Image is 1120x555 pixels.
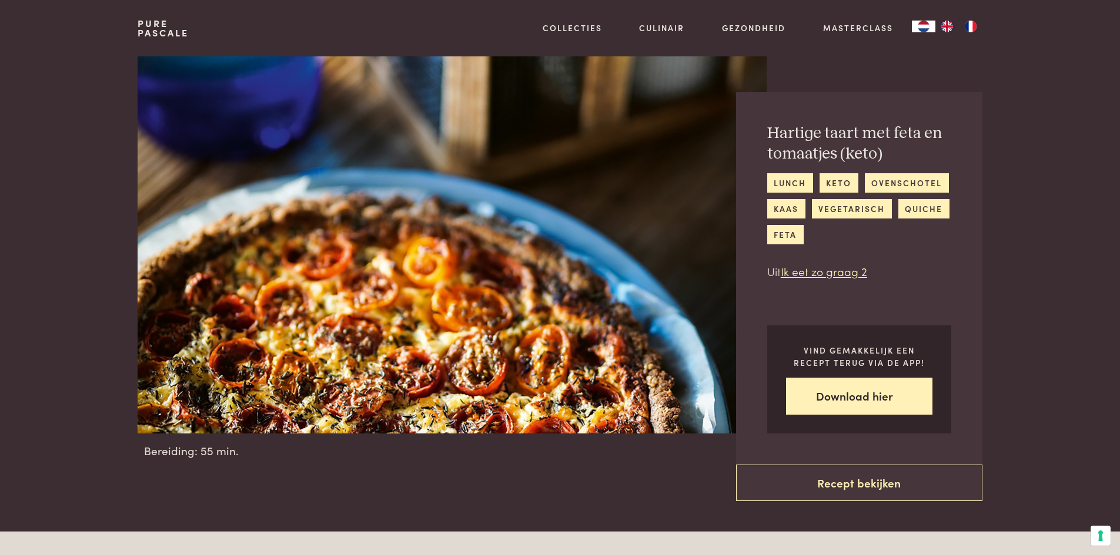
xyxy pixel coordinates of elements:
[722,22,785,34] a: Gezondheid
[767,263,951,280] p: Uit
[820,173,858,193] a: keto
[767,225,804,244] a: feta
[767,173,813,193] a: lunch
[1091,526,1111,546] button: Uw voorkeuren voor toestemming voor trackingtechnologieën
[935,21,982,32] ul: Language list
[959,21,982,32] a: FR
[138,56,766,433] img: Hartige taart met feta en tomaatjes (keto)
[812,199,892,218] a: vegetarisch
[786,378,932,415] a: Download hier
[823,22,893,34] a: Masterclass
[781,263,867,279] a: Ik eet zo graag 2
[767,123,951,164] h2: Hartige taart met feta en tomaatjes (keto)
[144,442,239,459] span: Bereiding: 55 min.
[736,465,982,502] a: Recept bekijken
[865,173,949,193] a: ovenschotel
[912,21,982,32] aside: Language selected: Nederlands
[898,199,950,218] a: quiche
[912,21,935,32] div: Language
[786,344,932,368] p: Vind gemakkelijk een recept terug via de app!
[639,22,684,34] a: Culinair
[543,22,602,34] a: Collecties
[935,21,959,32] a: EN
[767,199,805,218] a: kaas
[138,19,189,38] a: PurePascale
[912,21,935,32] a: NL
